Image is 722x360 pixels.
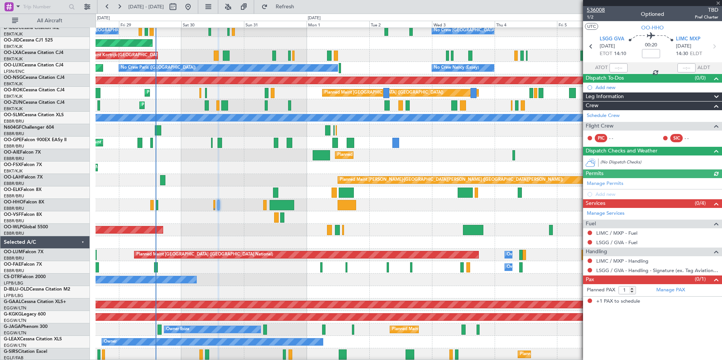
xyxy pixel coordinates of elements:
[340,174,563,186] div: Planned Maint [PERSON_NAME]-[GEOGRAPHIC_DATA][PERSON_NAME] ([GEOGRAPHIC_DATA][PERSON_NAME])
[337,149,456,161] div: Planned Maint [GEOGRAPHIC_DATA] ([GEOGRAPHIC_DATA])
[308,15,321,22] div: [DATE]
[119,21,182,28] div: Fri 29
[595,84,718,91] div: Add new
[656,286,685,294] a: Manage PAX
[645,42,657,49] span: 00:20
[600,35,624,43] span: LSGG GVA
[4,262,21,267] span: OO-FAE
[244,21,307,28] div: Sun 31
[4,163,42,167] a: OO-FSXFalcon 7X
[586,199,605,208] span: Services
[596,230,637,236] a: LIMC / MXP - Fuel
[587,286,615,294] label: Planned PAX
[596,258,648,264] a: LIMC / MXP - Handling
[4,38,20,43] span: OO-JID
[695,74,706,82] span: (0/0)
[4,26,19,30] span: D-IBLU
[369,21,432,28] div: Tue 2
[4,337,20,342] span: G-LEAX
[20,18,80,23] span: All Aircraft
[587,6,605,14] span: 536008
[595,134,607,142] div: PIC
[600,159,722,167] div: (No Dispatch Checks)
[4,250,23,254] span: OO-LUM
[596,298,640,305] span: +1 PAX to schedule
[614,50,626,58] span: 14:10
[136,249,273,260] div: Planned Maint [GEOGRAPHIC_DATA] ([GEOGRAPHIC_DATA] National)
[97,15,110,22] div: [DATE]
[595,64,608,72] span: ATOT
[4,250,43,254] a: OO-LUMFalcon 7X
[4,200,23,205] span: OO-HHO
[104,336,117,348] div: Owner
[4,325,21,329] span: G-JAGA
[495,21,557,28] div: Thu 4
[4,113,22,117] span: OO-SLM
[4,255,24,261] a: EBBR/BRU
[600,43,615,50] span: [DATE]
[641,10,664,18] div: Optioned
[128,3,164,10] span: [DATE] - [DATE]
[557,21,620,28] div: Fri 5
[4,150,41,155] a: OO-AIEFalcon 7X
[4,56,23,62] a: EBKT/KJK
[4,287,29,292] span: D-IBLU-OLD
[4,51,63,55] a: OO-LXACessna Citation CJ4
[4,343,26,348] a: EGGW/LTN
[676,35,700,43] span: LIMC MXP
[586,102,599,110] span: Crew
[4,287,70,292] a: D-IBLU-OLDCessna Citation M2
[600,50,612,58] span: ETOT
[695,6,718,14] span: TBD
[4,188,42,192] a: OO-ELKFalcon 8X
[4,88,65,92] a: OO-ROKCessna Citation CJ4
[121,62,196,74] div: No Crew Paris ([GEOGRAPHIC_DATA])
[507,249,558,260] div: Owner Melsbroek Air Base
[432,21,495,28] div: Wed 3
[586,248,607,256] span: Handling
[4,312,22,317] span: G-KGKG
[4,38,53,43] a: OO-JIDCessna CJ1 525
[4,193,24,199] a: EBBR/BRU
[4,100,65,105] a: OO-ZUNCessna Citation CJ4
[4,131,24,137] a: EBBR/BRU
[586,74,624,83] span: Dispatch To-Dos
[4,275,46,279] a: CS-DTRFalcon 2000
[4,212,21,217] span: OO-VSF
[4,125,54,130] a: N604GFChallenger 604
[142,100,230,111] div: Planned Maint Kortrijk-[GEOGRAPHIC_DATA]
[4,118,24,124] a: EBBR/BRU
[4,143,24,149] a: EBBR/BRU
[4,268,24,274] a: EBBR/BRU
[4,100,23,105] span: OO-ZUN
[4,51,22,55] span: OO-LXA
[4,88,23,92] span: OO-ROK
[8,15,82,27] button: All Aircraft
[23,1,66,12] input: Trip Number
[4,63,63,68] a: OO-LUXCessna Citation CJ4
[4,63,22,68] span: OO-LUX
[587,210,625,217] a: Manage Services
[4,138,66,142] a: OO-GPEFalcon 900EX EASy II
[676,50,688,58] span: 14:30
[4,225,48,229] a: OO-WLPGlobal 5500
[586,275,594,284] span: Pax
[4,293,23,298] a: LFPB/LBG
[596,239,637,246] a: LSGG / GVA - Fuel
[4,75,65,80] a: OO-NSGCessna Citation CJ4
[690,50,702,58] span: ELDT
[324,87,443,98] div: Planned Maint [GEOGRAPHIC_DATA] ([GEOGRAPHIC_DATA])
[4,175,22,180] span: OO-LAH
[609,135,626,142] div: - -
[4,106,23,112] a: EBKT/KJK
[4,206,24,211] a: EBBR/BRU
[697,64,710,72] span: ALDT
[4,305,26,311] a: EGGW/LTN
[695,275,706,283] span: (0/1)
[4,330,26,336] a: EGGW/LTN
[4,150,20,155] span: OO-AIE
[4,280,23,286] a: LFPB/LBG
[586,220,596,228] span: Fuel
[676,43,691,50] span: [DATE]
[4,168,23,174] a: EBKT/KJK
